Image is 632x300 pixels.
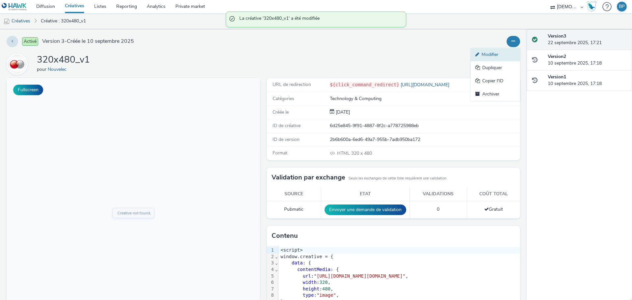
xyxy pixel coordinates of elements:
[278,266,520,273] div: : {
[267,273,275,280] div: 5
[330,136,519,143] div: 2b6b600a-6ed6-49a7-955b-7adb950ba172
[267,266,275,273] div: 4
[38,13,89,29] a: Créative : 320x480_v1
[37,54,90,66] h1: 320x480_v1
[399,82,452,88] a: [URL][DOMAIN_NAME]
[278,260,520,266] div: : {
[325,205,406,215] button: Envoyer une demande de validation
[467,187,520,201] th: Coût total
[2,3,27,11] img: undefined Logo
[267,187,321,201] th: Source
[267,201,321,218] td: Pubmatic
[273,81,311,88] span: URL de redirection
[278,273,520,280] div: : ,
[111,132,145,138] div: Creative not found.
[334,109,350,115] span: [DATE]
[548,53,627,67] div: 10 septembre 2025, 17:18
[303,273,311,279] span: url
[278,247,520,254] div: <script>
[272,231,298,241] h3: Contenu
[275,254,278,259] span: Fold line
[336,150,372,156] span: 320 x 480
[273,150,287,156] span: Format
[548,33,627,46] div: 22 septembre 2025, 17:21
[292,260,303,265] span: data
[272,173,345,182] h3: Validation par exchange
[322,286,330,291] span: 480
[273,109,289,115] span: Créée le
[330,95,519,102] div: Technology & Computing
[321,187,409,201] th: Etat
[437,206,439,212] span: 0
[548,53,566,60] strong: Version 2
[548,74,566,80] strong: Version 1
[278,286,520,292] div: : ,
[275,260,278,265] span: Fold line
[334,109,350,116] div: Création 10 septembre 2025, 17:18
[7,61,30,67] a: Nouvelec
[22,37,38,46] span: Activé
[267,279,275,286] div: 6
[37,66,48,72] span: pour
[273,95,294,102] span: Catégories
[278,254,520,260] div: window.creative = {
[587,1,599,12] a: Hawk Academy
[239,15,399,24] span: La créative '320x480_v1' a été modifiée
[267,254,275,260] div: 2
[619,2,625,12] div: BP
[278,292,520,299] div: : ,
[409,187,467,201] th: Validations
[273,123,301,129] span: ID de créative
[317,292,336,298] span: "image"
[267,247,275,254] div: 1
[48,66,69,72] a: Nouvelec
[548,33,566,39] strong: Version 3
[337,150,351,156] span: HTML
[349,176,446,181] small: Seuls les exchanges de cette liste requièrent une validation
[267,292,275,299] div: 8
[3,18,10,25] img: mobile
[330,82,399,87] code: ${click_command_redirect}
[8,55,27,74] img: Nouvelec
[303,286,320,291] span: height
[273,136,300,143] span: ID de version
[278,279,520,286] div: : ,
[548,74,627,87] div: 10 septembre 2025, 17:18
[303,292,314,298] span: type
[330,123,519,129] div: 6d25e845-9f91-4887-8f2c-a778725988eb
[484,206,503,212] span: Gratuit
[303,280,317,285] span: width
[471,88,520,101] a: Archiver
[319,280,328,285] span: 320
[471,74,520,88] a: Copier l'ID
[267,260,275,266] div: 3
[13,85,43,95] button: Fullscreen
[471,48,520,61] a: Modifier
[297,267,330,272] span: contentMedia
[42,38,134,45] span: Version 3 - Créée le 10 septembre 2025
[587,1,596,12] img: Hawk Academy
[471,61,520,74] a: Dupliquer
[275,267,278,272] span: Fold line
[267,286,275,292] div: 7
[314,273,405,279] span: "[URL][DOMAIN_NAME][DOMAIN_NAME]"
